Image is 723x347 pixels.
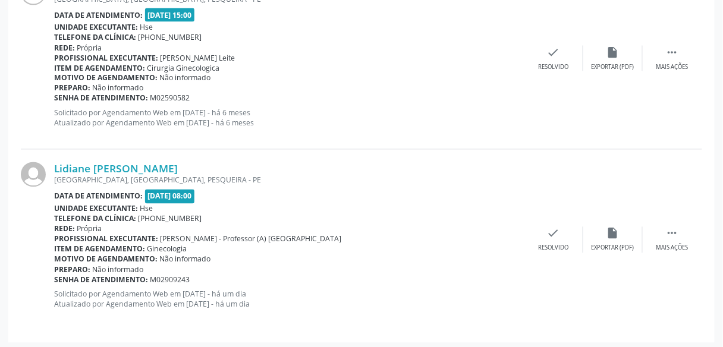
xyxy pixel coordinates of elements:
[54,254,158,264] b: Motivo de agendamento:
[93,265,144,275] span: Não informado
[147,244,187,254] span: Ginecologia
[54,162,178,175] a: Lidiane [PERSON_NAME]
[538,63,568,71] div: Resolvido
[54,244,145,254] b: Item de agendamento:
[160,73,211,83] span: Não informado
[592,63,634,71] div: Exportar (PDF)
[54,93,148,103] b: Senha de atendimento:
[666,227,679,240] i: 
[139,214,202,224] span: [PHONE_NUMBER]
[54,83,90,93] b: Preparo:
[606,227,620,240] i: insert_drive_file
[54,275,148,285] b: Senha de atendimento:
[160,254,211,264] span: Não informado
[592,244,634,253] div: Exportar (PDF)
[150,275,190,285] span: M02909243
[54,32,136,42] b: Telefone da clínica:
[161,53,235,63] span: [PERSON_NAME] Leite
[54,204,138,214] b: Unidade executante:
[54,289,524,310] p: Solicitado por Agendamento Web em [DATE] - há um dia Atualizado por Agendamento Web em [DATE] - h...
[139,32,202,42] span: [PHONE_NUMBER]
[54,53,158,63] b: Profissional executante:
[77,43,102,53] span: Própria
[54,108,524,128] p: Solicitado por Agendamento Web em [DATE] - há 6 meses Atualizado por Agendamento Web em [DATE] - ...
[54,265,90,275] b: Preparo:
[538,244,568,253] div: Resolvido
[77,224,102,234] span: Própria
[147,63,220,73] span: Cirurgia Ginecologica
[145,190,195,203] span: [DATE] 08:00
[93,83,144,93] span: Não informado
[606,46,620,59] i: insert_drive_file
[54,224,75,234] b: Rede:
[54,22,138,32] b: Unidade executante:
[21,162,46,187] img: img
[54,214,136,224] b: Telefone da clínica:
[656,244,689,253] div: Mais ações
[54,43,75,53] b: Rede:
[547,227,560,240] i: check
[54,234,158,244] b: Profissional executante:
[54,175,524,185] div: [GEOGRAPHIC_DATA], [GEOGRAPHIC_DATA], PESQUEIRA - PE
[666,46,679,59] i: 
[161,234,342,244] span: [PERSON_NAME] - Professor (A) [GEOGRAPHIC_DATA]
[656,63,689,71] div: Mais ações
[54,63,145,73] b: Item de agendamento:
[54,73,158,83] b: Motivo de agendamento:
[54,191,143,201] b: Data de atendimento:
[547,46,560,59] i: check
[140,22,153,32] span: Hse
[54,10,143,20] b: Data de atendimento:
[150,93,190,103] span: M02590582
[140,204,153,214] span: Hse
[145,8,195,22] span: [DATE] 15:00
